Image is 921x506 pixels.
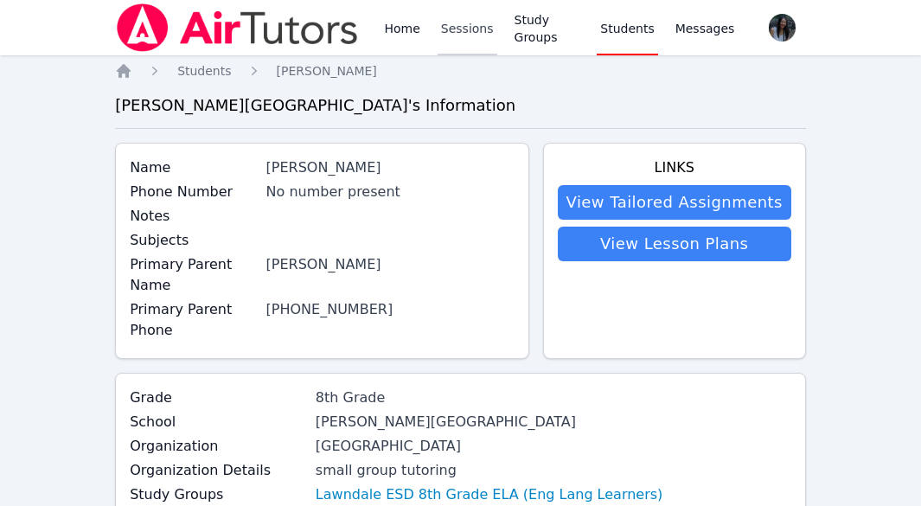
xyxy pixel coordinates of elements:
a: Lawndale ESD 8th Grade ELA (Eng Lang Learners) [316,484,662,505]
div: [GEOGRAPHIC_DATA] [316,436,662,457]
a: [PHONE_NUMBER] [266,301,393,317]
label: Organization Details [130,460,305,481]
a: View Tailored Assignments [558,185,791,220]
div: 8th Grade [316,388,662,408]
nav: Breadcrumb [115,62,806,80]
div: [PERSON_NAME] [266,254,515,275]
img: Air Tutors [115,3,360,52]
label: Primary Parent Phone [130,299,255,341]
label: Study Groups [130,484,305,505]
div: small group tutoring [316,460,662,481]
label: Primary Parent Name [130,254,255,296]
label: Organization [130,436,305,457]
a: View Lesson Plans [558,227,791,261]
label: Name [130,157,255,178]
label: Phone Number [130,182,255,202]
h3: [PERSON_NAME][GEOGRAPHIC_DATA] 's Information [115,93,806,118]
label: Subjects [130,230,255,251]
span: Students [177,64,231,78]
div: No number present [266,182,515,202]
span: [PERSON_NAME] [277,64,377,78]
label: Notes [130,206,255,227]
label: School [130,412,305,432]
span: Messages [675,20,735,37]
div: [PERSON_NAME][GEOGRAPHIC_DATA] [316,412,662,432]
a: Students [177,62,231,80]
div: [PERSON_NAME] [266,157,515,178]
label: Grade [130,388,305,408]
h4: Links [558,157,791,178]
a: [PERSON_NAME] [277,62,377,80]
